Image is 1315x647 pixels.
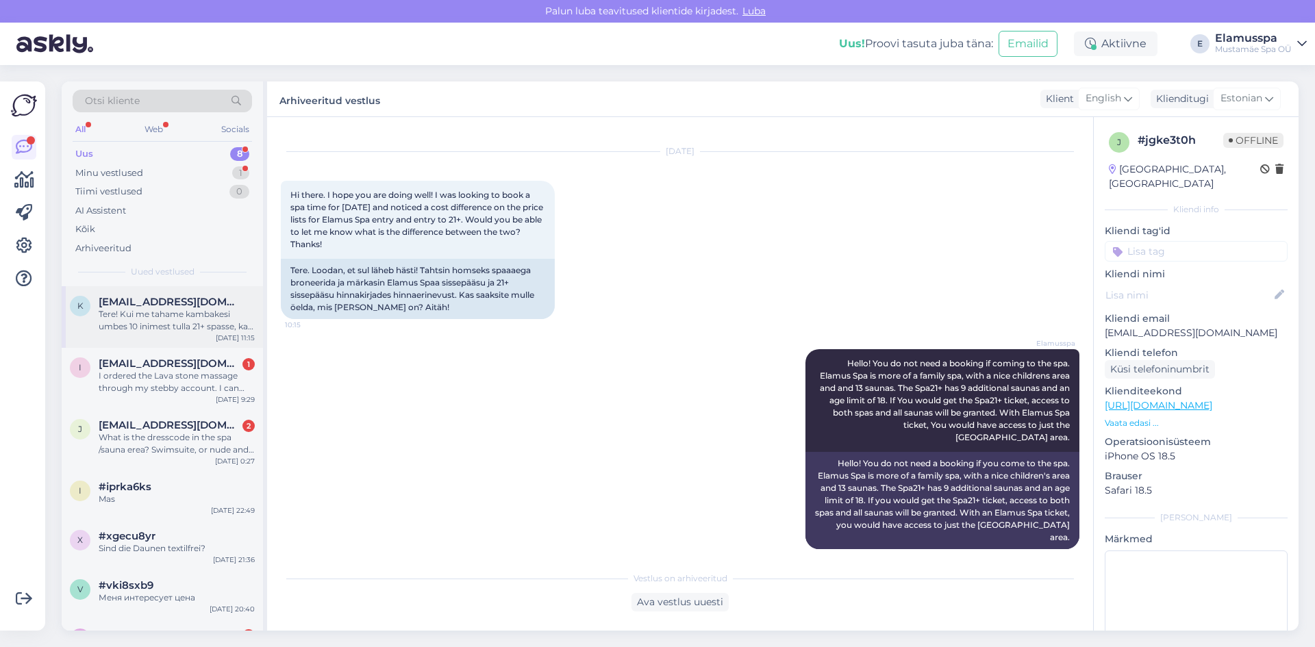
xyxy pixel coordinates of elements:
div: [DATE] 22:49 [211,505,255,516]
p: Märkmed [1105,532,1288,546]
p: Klienditeekond [1105,384,1288,398]
div: [DATE] 0:27 [215,456,255,466]
span: J [78,424,82,434]
span: Jarlemundal@yahoo.com [99,419,241,431]
span: krissu17@gmail.com [99,296,241,308]
span: Hi there. I hope you are doing well! I was looking to book a spa time for [DATE] and noticed a co... [290,190,545,249]
span: x [77,535,83,545]
span: #vki8sxb9 [99,579,153,592]
span: English [1086,91,1121,106]
span: Vestlus on arhiveeritud [634,572,727,585]
div: Proovi tasuta juba täna: [839,36,993,52]
img: Askly Logo [11,92,37,118]
div: Küsi telefoninumbrit [1105,360,1215,379]
span: olegmarjapuu@gmail.com [99,629,241,641]
div: [DATE] [281,145,1079,157]
a: [URL][DOMAIN_NAME] [1105,399,1212,411]
div: I ordered the Lava stone massage through my stebby account. I can send the ticket code if needed. [99,370,255,394]
div: Aktiivne [1074,31,1157,56]
div: Sind die Daunen textilfrei? [99,542,255,555]
input: Lisa tag [1105,241,1288,262]
div: 1 [232,166,249,180]
div: E [1190,34,1210,53]
span: i [79,485,82,496]
div: Mustamäe Spa OÜ [1215,44,1292,55]
div: Klient [1040,92,1074,106]
p: Safari 18.5 [1105,483,1288,498]
div: [DATE] 9:29 [216,394,255,405]
p: Kliendi tag'id [1105,224,1288,238]
span: 11:39 [1024,550,1075,560]
input: Lisa nimi [1105,288,1272,303]
button: Emailid [999,31,1057,57]
div: [PERSON_NAME] [1105,511,1288,524]
span: Luba [738,5,770,17]
div: # jgke3t0h [1138,132,1223,149]
span: Uued vestlused [131,266,195,278]
span: isaiahflyinghigh@gmail.com [99,357,241,370]
label: Arhiveeritud vestlus [279,90,380,108]
div: [GEOGRAPHIC_DATA], [GEOGRAPHIC_DATA] [1109,162,1260,191]
div: Kliendi info [1105,203,1288,216]
p: iPhone OS 18.5 [1105,449,1288,464]
span: #iprka6ks [99,481,151,493]
div: Klienditugi [1151,92,1209,106]
div: All [73,120,88,138]
div: [DATE] 20:40 [210,604,255,614]
span: j [1117,137,1121,147]
div: Меня интересует цена [99,592,255,604]
b: Uus! [839,37,865,50]
span: Hello! You do not need a booking if coming to the spa. Elamus Spa is more of a family spa, with a... [820,358,1072,442]
div: Socials [218,120,252,138]
div: Arhiveeritud [75,242,131,255]
span: i [79,362,82,372]
div: Tere. Loodan, et sul läheb hästi! Tahtsin homseks spaaaega broneerida ja märkasin Elamus Spaa sis... [281,259,555,319]
p: Vaata edasi ... [1105,417,1288,429]
span: Offline [1223,133,1283,148]
p: Kliendi nimi [1105,267,1288,281]
div: AI Assistent [75,204,126,218]
div: [DATE] 21:36 [213,555,255,565]
span: Elamusspa [1024,338,1075,348]
span: v [77,584,83,594]
div: Mas [99,493,255,505]
p: Brauser [1105,469,1288,483]
div: [DATE] 11:15 [216,333,255,343]
a: ElamusspaMustamäe Spa OÜ [1215,33,1307,55]
div: Tere! Kui me tahame kambakesi umbes 10 inimest tulla 21+ spasse, kas me võime osta ka 10-korra ka... [99,308,255,333]
p: [EMAIL_ADDRESS][DOMAIN_NAME] [1105,326,1288,340]
div: Uus [75,147,93,161]
div: 0 [229,185,249,199]
p: Kliendi email [1105,312,1288,326]
span: 10:15 [285,320,336,330]
div: Minu vestlused [75,166,143,180]
div: 1 [242,358,255,370]
div: 1 [242,629,255,642]
div: Elamusspa [1215,33,1292,44]
div: 8 [230,147,249,161]
span: Estonian [1220,91,1262,106]
span: #xgecu8yr [99,530,155,542]
span: k [77,301,84,311]
div: Kõik [75,223,95,236]
p: Kliendi telefon [1105,346,1288,360]
div: Web [142,120,166,138]
div: Ava vestlus uuesti [631,593,729,611]
div: Hello! You do not need a booking if you come to the spa. Elamus Spa is more of a family spa, with... [805,452,1079,549]
span: Otsi kliente [85,94,140,108]
div: What is the dresscode in the spa /sauna erea? Swimsuite, or nude and towel? [99,431,255,456]
div: Tiimi vestlused [75,185,142,199]
div: 2 [242,420,255,432]
p: Operatsioonisüsteem [1105,435,1288,449]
